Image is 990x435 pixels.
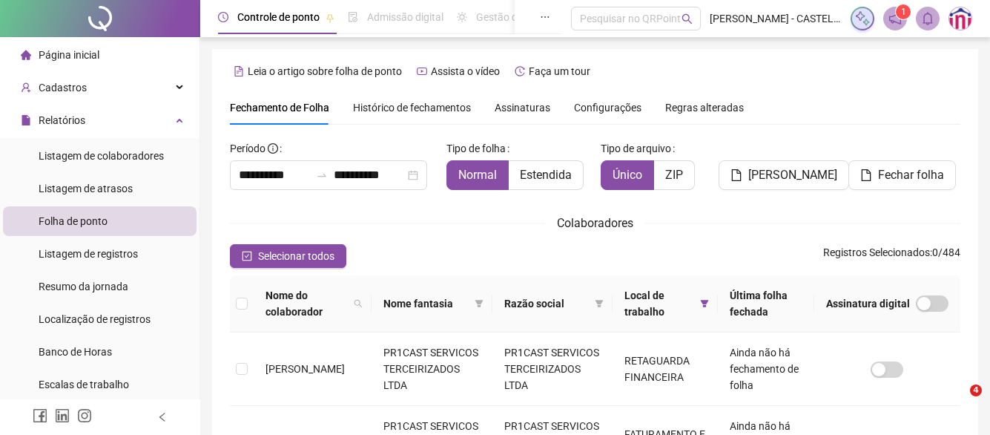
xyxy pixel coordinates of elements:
span: ellipsis [540,12,550,22]
span: Único [613,168,642,182]
span: file [860,169,872,181]
span: history [515,66,525,76]
span: sun [457,12,467,22]
span: left [157,412,168,422]
span: check-square [242,251,252,261]
span: Localização de registros [39,313,151,325]
span: Assinatura digital [826,295,910,312]
sup: 1 [896,4,911,19]
td: PR1CAST SERVICOS TERCEIRIZADOS LTDA [492,333,613,406]
span: search [354,299,363,308]
span: Folha de ponto [39,215,108,227]
span: search [682,13,693,24]
img: 74272 [949,7,971,30]
button: Selecionar todos [230,244,346,268]
iframe: Intercom live chat [940,385,975,420]
button: Fechar folha [848,160,956,190]
span: Tipo de arquivo [601,140,671,157]
span: Normal [458,168,497,182]
span: bell [921,12,934,25]
span: file-done [348,12,358,22]
span: Registros Selecionados [823,246,930,258]
span: to [316,169,328,181]
span: Cadastros [39,82,87,94]
span: file [21,115,31,125]
span: Período [230,143,265,154]
span: 1 [901,7,906,17]
span: swap-right [316,169,328,181]
span: Relatórios [39,114,85,126]
span: Listagem de registros [39,248,138,260]
span: Colaboradores [557,216,633,230]
span: filter [475,299,484,308]
span: Tipo de folha [446,140,506,157]
span: Configurações [574,102,641,113]
span: Controle de ponto [237,11,320,23]
span: file-text [234,66,244,76]
span: : 0 / 484 [823,244,960,268]
td: RETAGUARDA FINANCEIRA [613,333,718,406]
span: Página inicial [39,49,99,61]
span: Resumo da jornada [39,281,128,292]
span: Regras alteradas [665,102,744,113]
th: Última folha fechada [718,275,814,333]
span: Admissão digital [367,11,443,23]
span: Assinaturas [495,102,550,113]
span: Listagem de colaboradores [39,150,164,162]
span: Ainda não há fechamento de folha [730,347,799,391]
span: file [730,169,742,181]
span: Razão social [504,295,590,312]
span: home [21,50,31,60]
span: Faça um tour [529,65,590,77]
td: PR1CAST SERVICOS TERCEIRIZADOS LTDA [372,333,492,406]
span: filter [595,299,604,308]
span: filter [697,284,712,323]
span: youtube [417,66,427,76]
span: linkedin [55,408,70,423]
span: Escalas de trabalho [39,379,129,390]
span: Listagem de atrasos [39,183,133,194]
span: Banco de Horas [39,346,112,358]
span: ZIP [665,168,683,182]
span: [PERSON_NAME] [748,166,837,184]
span: Estendida [520,168,572,182]
span: user-add [21,82,31,93]
span: Leia o artigo sobre folha de ponto [248,65,402,77]
span: facebook [33,408,47,423]
span: info-circle [268,143,278,154]
span: pushpin [326,13,334,22]
span: Fechar folha [878,166,944,184]
span: filter [700,299,709,308]
span: Histórico de fechamentos [353,102,471,114]
span: 4 [970,385,982,396]
span: [PERSON_NAME] [265,363,345,375]
span: Nome do colaborador [265,287,348,320]
span: search [351,284,366,323]
img: sparkle-icon.fc2bf0ac1784a2077858766a79e2daf3.svg [854,10,871,27]
span: filter [472,292,486,315]
span: notification [888,12,902,25]
span: Assista o vídeo [431,65,500,77]
span: Gestão de férias [476,11,551,23]
span: clock-circle [218,12,228,22]
button: [PERSON_NAME] [719,160,849,190]
span: instagram [77,408,92,423]
span: [PERSON_NAME] - CASTELINI COMERCIO DE VESTUARIO LTDA [710,10,842,27]
span: Fechamento de Folha [230,102,329,114]
span: filter [592,292,607,315]
span: Nome fantasia [383,295,469,312]
span: Selecionar todos [258,248,334,264]
span: Local de trabalho [624,287,694,320]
